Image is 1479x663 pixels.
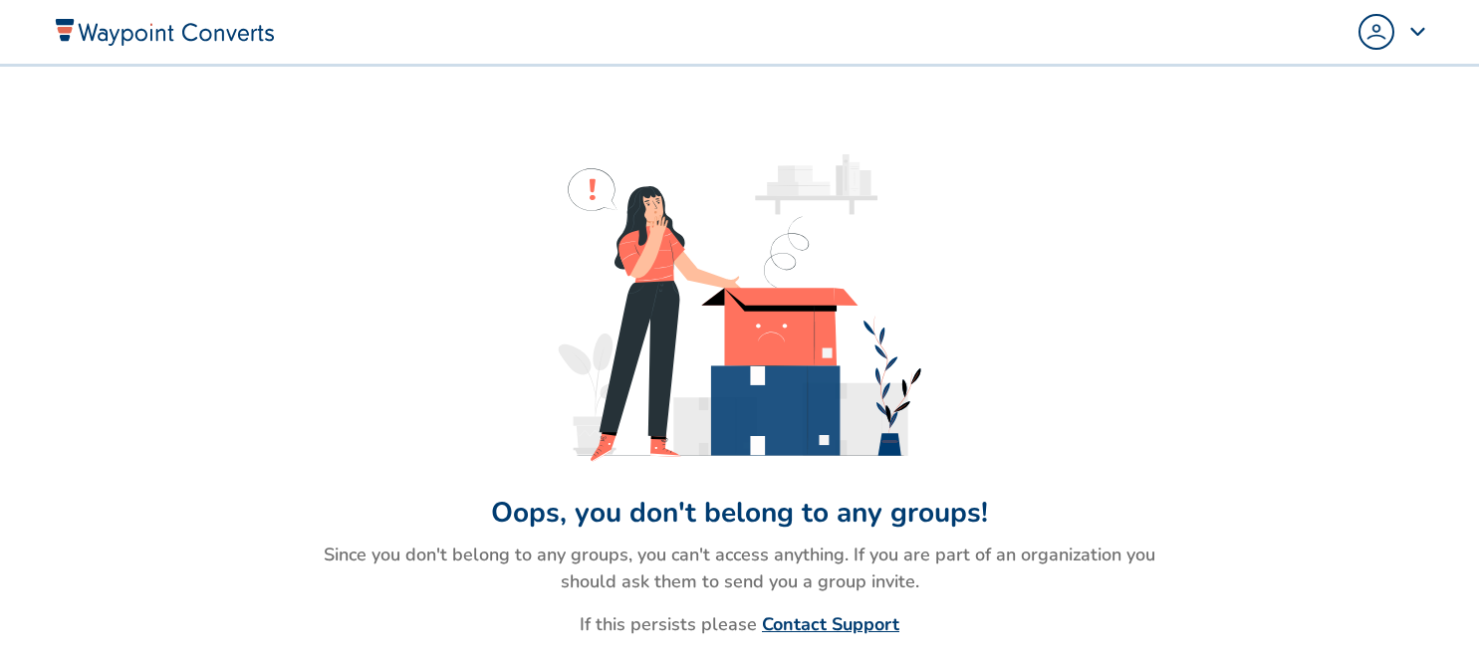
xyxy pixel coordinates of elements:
[318,542,1162,595] p: Since you don't belong to any groups, you can't access anything. If you are part of an organizati...
[762,612,899,636] a: Contact Support
[1358,14,1427,50] div: Popover trigger
[52,17,275,46] img: Waypoint Converts Logo
[1360,16,1392,48] img: user-profile-1.png
[318,611,1162,638] p: If this persists please
[318,492,1162,534] h1: Oops, you don't belong to any groups!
